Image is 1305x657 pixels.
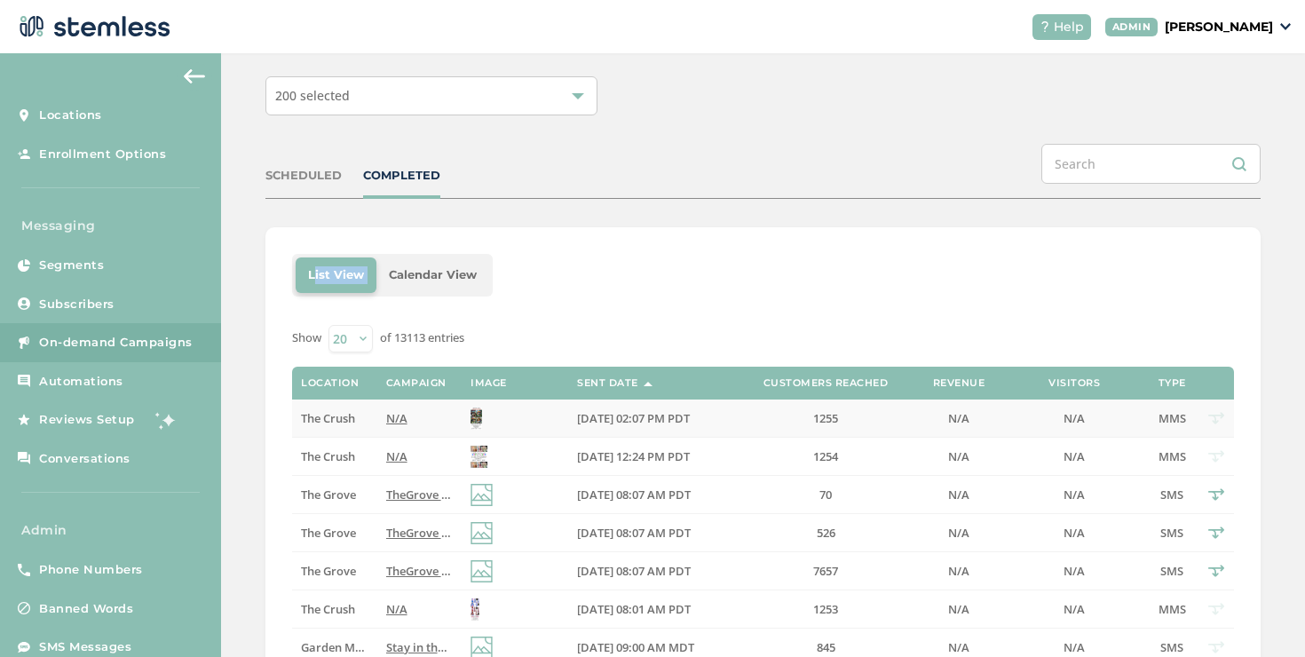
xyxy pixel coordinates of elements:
div: ADMIN [1105,18,1159,36]
label: N/A [923,564,994,579]
span: [DATE] 08:07 AM PDT [577,487,691,503]
label: N/A [923,449,994,464]
span: N/A [948,410,969,426]
label: Customers Reached [763,377,889,389]
span: N/A [948,601,969,617]
label: MMS [1154,411,1190,426]
div: SCHEDULED [265,167,342,185]
span: 845 [817,639,835,655]
iframe: Chat Widget [1216,572,1305,657]
span: N/A [1064,525,1085,541]
span: N/A [386,448,407,464]
span: N/A [1064,487,1085,503]
label: The Crush [301,602,368,617]
span: 1255 [813,410,838,426]
span: The Grove [301,525,356,541]
label: MMS [1154,602,1190,617]
span: On-demand Campaigns [39,334,193,352]
span: The Grove [301,487,356,503]
img: icon-img-d887fa0c.svg [471,560,493,582]
span: 70 [819,487,832,503]
span: N/A [1064,639,1085,655]
img: logo-dark-0685b13c.svg [14,9,170,44]
span: [DATE] 12:24 PM PDT [577,448,690,464]
label: N/A [923,411,994,426]
label: N/A [923,640,994,655]
label: N/A [1012,449,1136,464]
label: 09/15/2025 08:01 AM PDT [577,602,728,617]
span: Enrollment Options [39,146,166,163]
label: N/A [1012,602,1136,617]
label: N/A [386,602,453,617]
span: Help [1054,18,1084,36]
label: Garden Mother Missoula [301,640,368,655]
label: N/A [923,487,994,503]
input: Search [1041,144,1261,184]
label: TheGrove La Mesa: You have a new notification waiting for you, {first_name}! Reply END to cancel [386,487,453,503]
label: SMS [1154,487,1190,503]
label: 526 [746,526,906,541]
span: [DATE] 08:07 AM PDT [577,525,691,541]
label: N/A [923,602,994,617]
span: Automations [39,373,123,391]
label: TheGrove La Mesa: You have a new notification waiting for you, {first_name}! Reply END to cancel [386,526,453,541]
li: Calendar View [376,257,489,293]
span: Subscribers [39,296,115,313]
label: The Grove [301,487,368,503]
label: The Crush [301,411,368,426]
span: SMS [1160,639,1183,655]
label: 09/15/2025 02:07 PM PDT [577,411,728,426]
label: 7657 [746,564,906,579]
span: [DATE] 02:07 PM PDT [577,410,690,426]
label: N/A [1012,526,1136,541]
span: N/A [948,639,969,655]
label: The Crush [301,449,368,464]
label: 09/15/2025 08:07 AM PDT [577,564,728,579]
span: N/A [948,487,969,503]
span: MMS [1159,448,1186,464]
label: MMS [1154,449,1190,464]
label: 845 [746,640,906,655]
img: icon-arrow-back-accent-c549486e.svg [184,69,205,83]
span: 1254 [813,448,838,464]
span: N/A [1064,601,1085,617]
span: 200 selected [275,87,350,104]
label: Show [292,329,321,347]
span: Phone Numbers [39,561,143,579]
img: icon-img-d887fa0c.svg [471,522,493,544]
img: uRzyzNe8DErPfaMORNnhjWfAqAK8xZCKxA.jpg [471,446,487,468]
img: glitter-stars-b7820f95.gif [148,402,184,438]
label: 09/15/2025 08:07 AM PDT [577,526,728,541]
span: The Grove [301,563,356,579]
img: 5Y2YvFCwIt3gATffX7HzMphW4TzB1IX.jpg [471,598,479,621]
span: Reviews Setup [39,411,135,429]
span: Conversations [39,450,130,468]
span: N/A [1064,410,1085,426]
label: N/A [1012,487,1136,503]
img: icon-sort-1e1d7615.svg [644,382,652,386]
span: TheGrove La Mesa: You have a new notification waiting for you, {first_name}! Reply END to cancel [386,563,921,579]
label: 09/15/2025 08:07 AM PDT [577,487,728,503]
span: The Crush [301,601,355,617]
span: N/A [1064,448,1085,464]
label: N/A [1012,564,1136,579]
label: SMS [1154,526,1190,541]
label: N/A [386,411,453,426]
div: COMPLETED [363,167,440,185]
label: 09/15/2025 12:24 PM PDT [577,449,728,464]
label: 70 [746,487,906,503]
span: Stay in the loop! Follow the link below to see our current specials at [GEOGRAPHIC_DATA]. Reply E... [386,639,989,655]
label: Image [471,377,507,389]
img: icon-help-white-03924b79.svg [1040,21,1050,32]
img: IUhBgkBPfWoAF3TjRRu10ywEi9AEuXlTg76VY.jpg [471,408,482,430]
span: [DATE] 08:07 AM PDT [577,563,691,579]
span: N/A [948,525,969,541]
label: 09/15/2025 09:00 AM MDT [577,640,728,655]
span: SMS [1160,525,1183,541]
span: N/A [948,563,969,579]
label: N/A [1012,640,1136,655]
label: Revenue [933,377,985,389]
span: N/A [1064,563,1085,579]
span: N/A [386,410,407,426]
